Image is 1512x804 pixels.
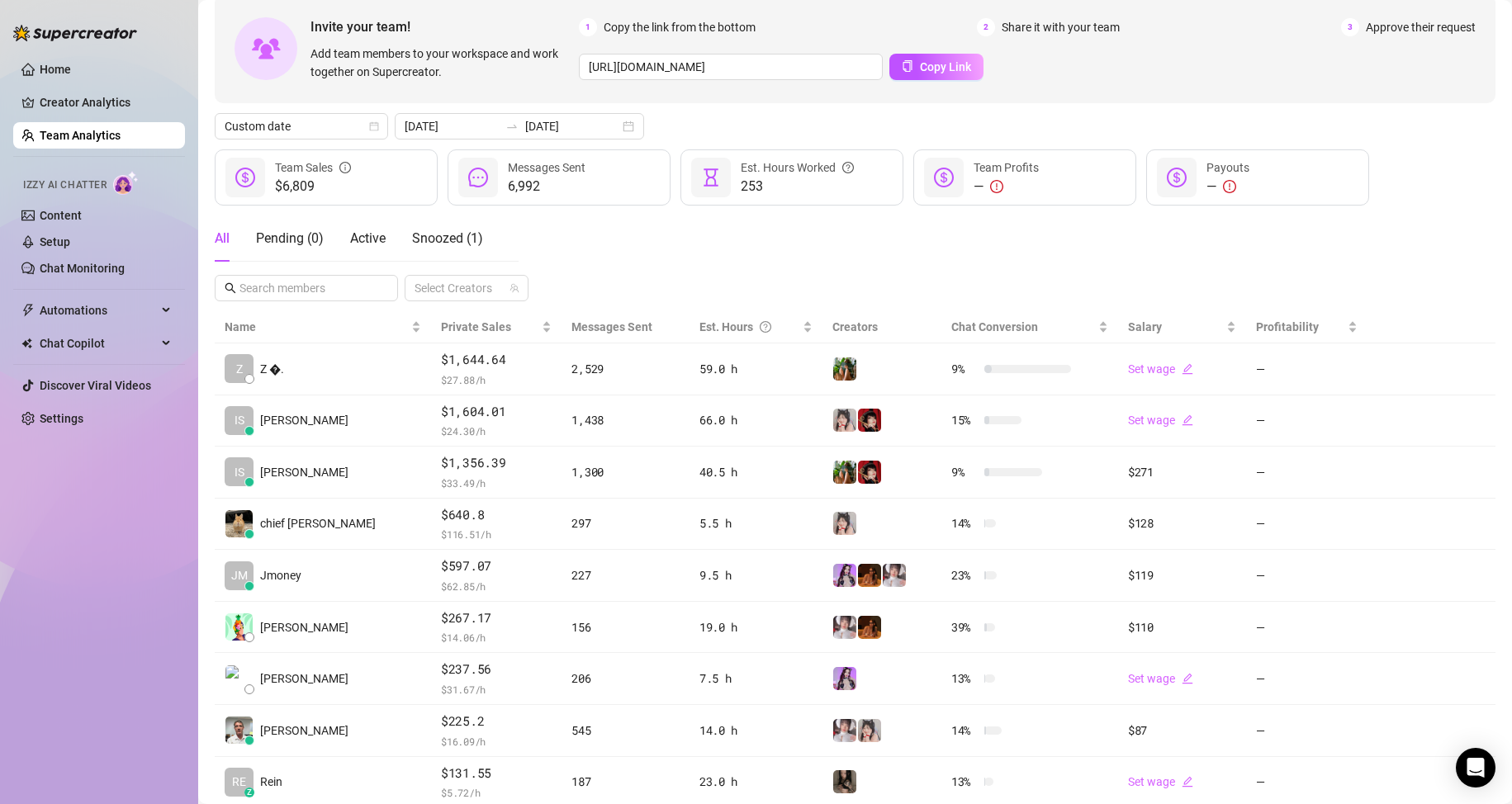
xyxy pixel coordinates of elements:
[1182,363,1193,375] span: edit
[441,660,552,679] span: $237.56
[225,510,253,537] img: chief keef
[441,423,552,439] span: $ 24.30 /h
[225,114,378,139] span: Custom date
[441,505,552,525] span: $640.8
[1366,18,1476,36] span: Approve their request
[113,171,139,195] img: AI Chatter
[256,229,324,248] div: Pending ( 0 )
[13,25,137,41] img: logo-BBDzfeDw.svg
[1182,414,1193,426] span: edit
[1256,320,1319,333] span: Profitability
[215,229,230,248] div: All
[1182,673,1193,684] span: edit
[260,463,348,481] span: [PERSON_NAME]
[951,566,978,584] span: 23 %
[951,360,978,378] span: 9 %
[441,608,552,628] span: $267.17
[260,566,301,584] span: Jmoney
[40,63,71,76] a: Home
[1206,177,1249,196] div: —
[571,514,679,532] div: 297
[1223,180,1236,193] span: exclamation-circle
[260,669,348,688] span: [PERSON_NAME]
[510,283,519,293] span: team
[232,773,246,791] span: RE
[699,618,813,636] div: 19.0 h
[505,120,519,133] span: swap-right
[1341,18,1359,36] span: 3
[275,177,351,196] span: $6,809
[858,564,881,587] img: PantheraX
[225,613,253,641] img: Chen
[571,463,679,481] div: 1,300
[23,177,107,193] span: Izzy AI Chatter
[858,409,881,432] img: Miss
[951,463,978,481] span: 9 %
[977,18,995,36] span: 2
[468,168,488,187] span: message
[1246,602,1367,654] td: —
[1128,566,1236,584] div: $119
[225,717,253,744] img: Kyle Wessels
[441,556,552,576] span: $597.07
[699,566,813,584] div: 9.5 h
[215,311,431,343] th: Name
[858,719,881,742] img: Ani
[1456,748,1495,787] div: Open Intercom Messenger
[951,669,978,688] span: 13 %
[40,412,83,425] a: Settings
[833,512,856,535] img: Ani
[833,357,856,381] img: Sabrina
[236,360,243,378] span: Z
[441,681,552,698] span: $ 31.67 /h
[1182,776,1193,787] span: edit
[369,121,379,131] span: calendar
[1128,362,1193,376] a: Set wageedit
[441,784,552,801] span: $ 5.72 /h
[990,180,1003,193] span: exclamation-circle
[40,89,172,116] a: Creator Analytics
[441,350,552,370] span: $1,644.64
[441,764,552,783] span: $131.55
[441,320,511,333] span: Private Sales
[1246,395,1367,447] td: —
[1002,18,1120,36] span: Share it with your team
[1246,653,1367,705] td: —
[244,787,254,797] div: z
[40,262,125,275] a: Chat Monitoring
[231,566,248,584] span: JM
[350,230,386,246] span: Active
[1246,447,1367,499] td: —
[699,514,813,532] div: 5.5 h
[883,564,906,587] img: Rosie
[40,297,157,324] span: Automations
[235,463,244,481] span: IS
[842,158,854,177] span: question-circle
[508,161,585,174] span: Messages Sent
[571,618,679,636] div: 156
[699,773,813,791] div: 23.0 h
[260,514,376,532] span: chief [PERSON_NAME]
[1128,618,1236,636] div: $110
[833,719,856,742] img: Rosie
[441,733,552,750] span: $ 16.09 /h
[833,667,856,690] img: Kisa
[525,117,619,135] input: End date
[1246,705,1367,757] td: —
[310,17,579,37] span: Invite your team!
[275,158,351,177] div: Team Sales
[699,318,799,336] div: Est. Hours
[235,411,244,429] span: IS
[571,360,679,378] div: 2,529
[441,475,552,491] span: $ 33.49 /h
[260,360,284,378] span: Z �.
[412,230,483,246] span: Snoozed ( 1 )
[833,564,856,587] img: Kisa
[505,120,519,133] span: to
[858,461,881,484] img: Miss
[40,330,157,357] span: Chat Copilot
[21,338,32,349] img: Chat Copilot
[822,311,941,343] th: Creators
[579,18,597,36] span: 1
[1206,161,1249,174] span: Payouts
